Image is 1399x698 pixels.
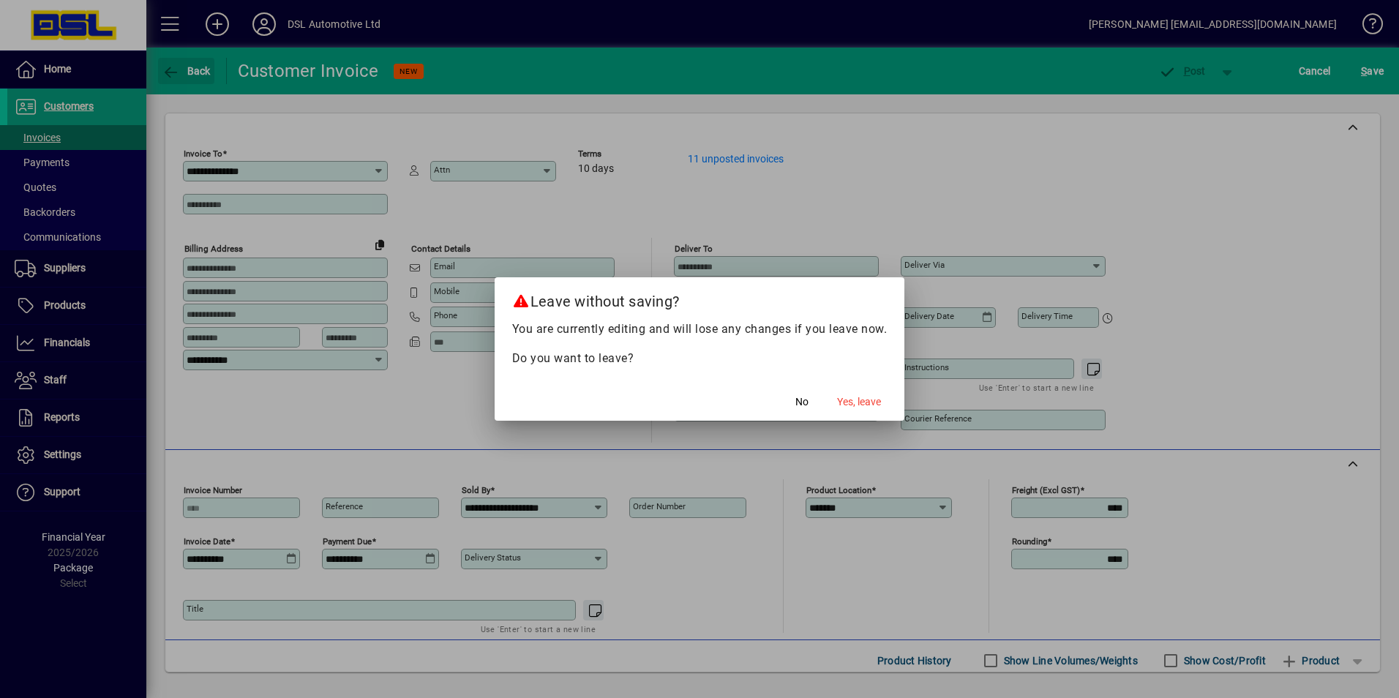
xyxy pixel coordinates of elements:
span: Yes, leave [837,394,881,410]
button: No [779,389,825,415]
h2: Leave without saving? [495,277,905,320]
button: Yes, leave [831,389,887,415]
span: No [795,394,809,410]
p: Do you want to leave? [512,350,888,367]
p: You are currently editing and will lose any changes if you leave now. [512,320,888,338]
